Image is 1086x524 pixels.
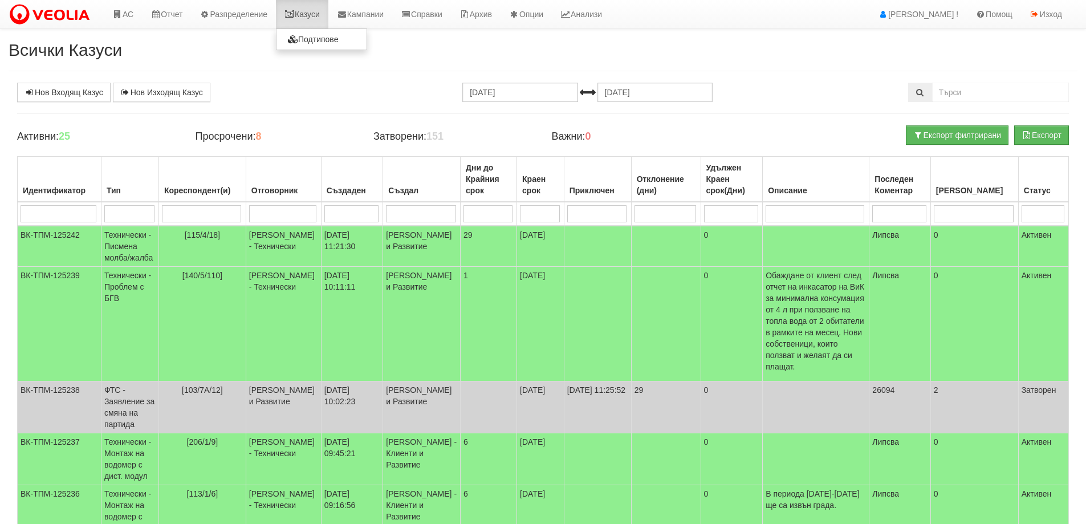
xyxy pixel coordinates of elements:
td: ВК-ТПМ-125237 [18,433,101,485]
td: [DATE] 11:21:30 [321,226,383,267]
td: Активен [1018,433,1068,485]
span: [140/5/110] [182,271,222,280]
div: Последен Коментар [872,171,928,198]
div: Отговорник [249,182,318,198]
span: [113/1/6] [187,489,218,498]
td: 0 [930,226,1018,267]
h4: Важни: [551,131,712,143]
td: 0 [701,381,763,433]
a: Подтипове [276,32,367,47]
td: [PERSON_NAME] - Клиенти и Развитие [383,433,461,485]
td: [PERSON_NAME] и Развитие [383,226,461,267]
a: Нов Входящ Казус [17,83,111,102]
th: Идентификатор: No sort applied, activate to apply an ascending sort [18,157,101,202]
th: Удължен Краен срок(Дни): No sort applied, activate to apply an ascending sort [701,157,763,202]
b: 8 [255,131,261,142]
td: [PERSON_NAME] - Технически [246,226,321,267]
b: 151 [426,131,444,142]
td: 0 [930,267,1018,381]
span: 6 [463,437,468,446]
div: Отклонение (дни) [634,171,698,198]
a: Нов Изходящ Казус [113,83,210,102]
div: Приключен [567,182,628,198]
th: Приключен: No sort applied, activate to apply an ascending sort [564,157,631,202]
td: [DATE] 10:11:11 [321,267,383,381]
img: VeoliaLogo.png [9,3,95,27]
b: 0 [585,131,591,142]
div: Описание [766,182,866,198]
input: Търсене по Идентификатор, Бл/Вх/Ап, Тип, Описание, Моб. Номер, Имейл, Файл, Коментар, [932,83,1069,102]
td: [DATE] [517,433,564,485]
th: Създаден: No sort applied, activate to apply an ascending sort [321,157,383,202]
div: Създал [386,182,457,198]
th: Последен Коментар: No sort applied, activate to apply an ascending sort [869,157,931,202]
span: 6 [463,489,468,498]
th: Дни до Крайния срок: No sort applied, activate to apply an ascending sort [461,157,517,202]
td: [PERSON_NAME] и Развитие [383,381,461,433]
td: Активен [1018,226,1068,267]
td: Технически - Писмена молба/жалба [101,226,158,267]
div: Създаден [324,182,380,198]
td: [DATE] 10:02:23 [321,381,383,433]
td: [DATE] [517,267,564,381]
th: Отговорник: No sort applied, activate to apply an ascending sort [246,157,321,202]
td: [PERSON_NAME] и Развитие [246,381,321,433]
th: Отклонение (дни): No sort applied, activate to apply an ascending sort [631,157,701,202]
td: 29 [631,381,701,433]
h4: Просрочени: [195,131,356,143]
td: Технически - Проблем с БГВ [101,267,158,381]
div: Кореспондент(и) [162,182,243,198]
span: Липсва [872,489,899,498]
div: [PERSON_NAME] [934,182,1015,198]
td: [DATE] [517,381,564,433]
td: [PERSON_NAME] и Развитие [383,267,461,381]
th: Брой Файлове: No sort applied, activate to apply an ascending sort [930,157,1018,202]
td: ВК-ТПМ-125242 [18,226,101,267]
th: Краен срок: No sort applied, activate to apply an ascending sort [517,157,564,202]
td: 2 [930,381,1018,433]
td: [DATE] 11:25:52 [564,381,631,433]
span: 29 [463,230,473,239]
th: Описание: No sort applied, activate to apply an ascending sort [763,157,869,202]
span: Липсва [872,437,899,446]
td: 0 [701,226,763,267]
span: 1 [463,271,468,280]
th: Кореспондент(и): No sort applied, activate to apply an ascending sort [158,157,246,202]
th: Тип: No sort applied, activate to apply an ascending sort [101,157,158,202]
p: Обаждане от клиент след отчет на инкасатор на ВиК за минимална консумация от 4 л при ползване на ... [766,270,866,372]
td: [DATE] 09:45:21 [321,433,383,485]
td: [PERSON_NAME] - Технически [246,433,321,485]
h2: Всички Казуси [9,40,1077,59]
button: Експорт филтрирани [906,125,1008,145]
span: [115/4/18] [185,230,220,239]
div: Удължен Краен срок(Дни) [704,160,760,198]
td: Технически - Монтаж на водомер с дист. модул [101,433,158,485]
th: Създал: No sort applied, activate to apply an ascending sort [383,157,461,202]
div: Дни до Крайния срок [463,160,514,198]
div: Идентификатор [21,182,98,198]
h4: Активни: [17,131,178,143]
button: Експорт [1014,125,1069,145]
h4: Затворени: [373,131,534,143]
td: ВК-ТПМ-125238 [18,381,101,433]
td: 0 [701,267,763,381]
td: ФТС - Заявление за смяна на партида [101,381,158,433]
p: В периода [DATE]-[DATE] ще са извън града. [766,488,866,511]
td: ВК-ТПМ-125239 [18,267,101,381]
span: [206/1/9] [187,437,218,446]
td: 0 [701,433,763,485]
td: [DATE] [517,226,564,267]
div: Тип [104,182,156,198]
span: 26094 [872,385,894,395]
span: Липсва [872,271,899,280]
div: Статус [1022,182,1065,198]
td: [PERSON_NAME] - Технически [246,267,321,381]
td: Затворен [1018,381,1068,433]
span: Липсва [872,230,899,239]
div: Краен срок [520,171,561,198]
span: [103/7А/12] [182,385,223,395]
td: Активен [1018,267,1068,381]
b: 25 [59,131,70,142]
th: Статус: No sort applied, activate to apply an ascending sort [1018,157,1068,202]
td: 0 [930,433,1018,485]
